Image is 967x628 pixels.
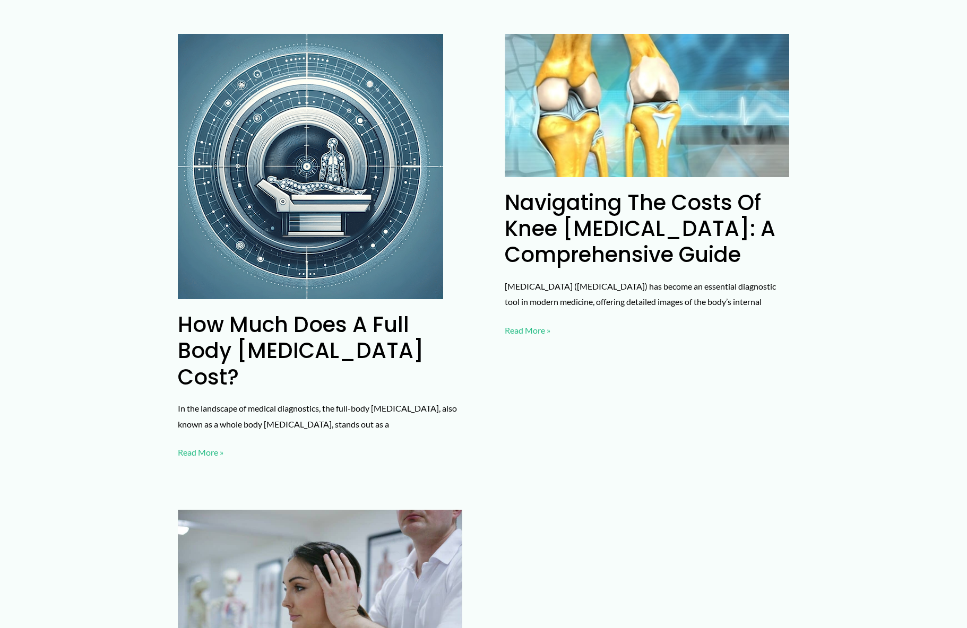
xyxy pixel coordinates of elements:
[505,188,775,269] a: Navigating the Costs of Knee [MEDICAL_DATA]: A Comprehensive Guide
[505,99,789,109] a: Read: Navigating the Costs of Knee MRI: A Comprehensive Guide
[178,34,443,299] img: Visual representation of a full body MRI
[178,598,462,608] a: Read: How Much Does a Chiropractor Cost?
[505,278,789,310] p: [MEDICAL_DATA] ([MEDICAL_DATA]) has become an essential diagnostic tool in modern medicine, offer...
[178,160,443,170] a: Read: How Much Does a Full Body MRI Cost?
[505,34,789,177] img: Visual representation of the anatomic or bone structure of two knees
[178,400,462,432] p: In the landscape of medical diagnostics, the full-body [MEDICAL_DATA], also known as a whole body...
[178,444,223,460] a: Read More »
[178,310,424,391] a: How Much Does a Full Body [MEDICAL_DATA] Cost?
[505,322,550,338] a: Read More »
